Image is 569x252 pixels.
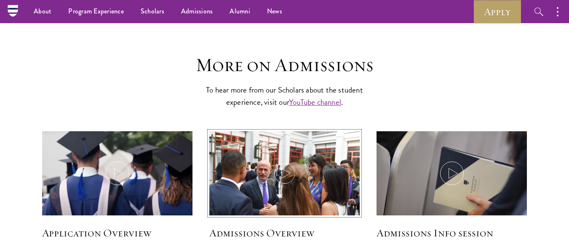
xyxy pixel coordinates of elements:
button: Administrator-speaking-to-group-of-students-outside-in-courtyard [209,131,360,216]
a: YouTube channel [289,96,341,108]
h3: More on Admissions [154,53,415,77]
img: student holding Schwarzman Scholar documents [377,131,527,231]
button: student holding Schwarzman Scholar documents [377,131,527,216]
h5: Admissions Overview [209,226,360,240]
p: To hear more from our Scholars about the student experience, visit our . [203,84,367,108]
h5: Admissions Info session [377,226,527,240]
h5: Application Overview [42,226,192,240]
